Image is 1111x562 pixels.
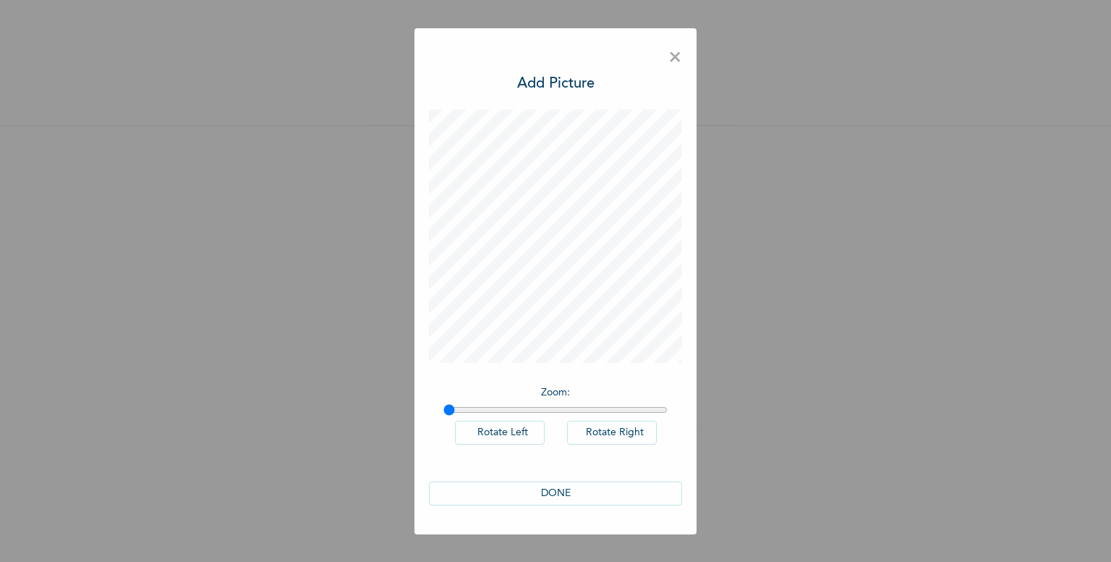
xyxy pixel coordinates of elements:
span: Please add a recent Passport Photograph [425,266,686,324]
button: DONE [429,482,682,506]
button: Rotate Left [455,421,545,445]
button: Rotate Right [567,421,657,445]
span: × [668,43,682,73]
p: Zoom : [443,385,668,400]
h3: Add Picture [517,73,595,95]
